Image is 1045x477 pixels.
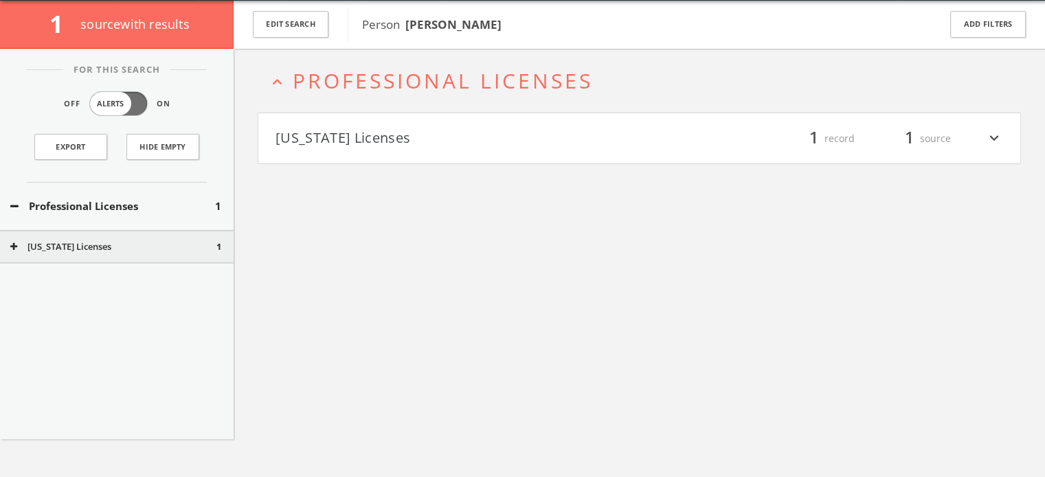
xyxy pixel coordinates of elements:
[216,240,221,254] span: 1
[803,126,824,150] span: 1
[10,240,216,254] button: [US_STATE] Licenses
[276,127,640,150] button: [US_STATE] Licenses
[899,126,920,150] span: 1
[80,16,190,32] span: source with results
[215,198,221,214] span: 1
[268,69,1021,92] button: expand_lessProfessional Licenses
[63,63,170,77] span: For This Search
[868,127,951,150] div: source
[405,16,502,32] b: [PERSON_NAME]
[362,16,502,32] span: Person
[64,98,80,110] span: Off
[126,134,199,160] button: Hide Empty
[772,127,855,150] div: record
[985,127,1003,150] i: expand_more
[268,73,286,91] i: expand_less
[10,198,215,214] button: Professional Licenses
[950,11,1026,38] button: Add Filters
[157,98,170,110] span: On
[34,134,107,160] a: Export
[49,8,75,40] span: 1
[293,67,593,95] span: Professional Licenses
[253,11,328,38] button: Edit Search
